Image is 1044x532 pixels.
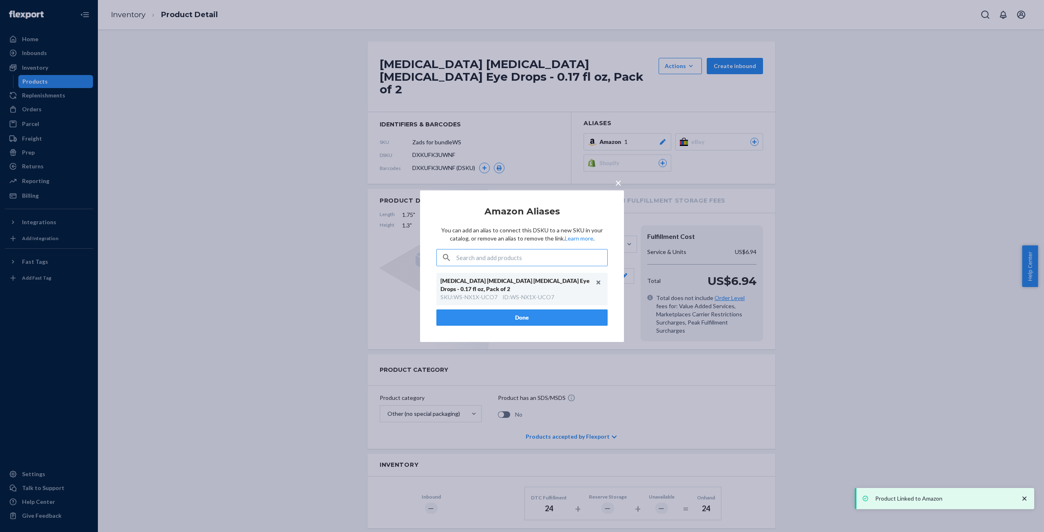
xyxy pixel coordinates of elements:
[565,235,593,242] a: Learn more
[593,276,605,289] button: Unlink
[436,226,608,243] p: You can add an alias to connect this DSKU to a new SKU in your catalog, or remove an alias to rem...
[875,494,1012,503] p: Product Linked to Amazon
[1020,494,1029,503] svg: close toast
[615,175,622,189] span: ×
[440,293,498,301] div: SKU : WS-NX1X-UCO7
[436,206,608,216] h2: Amazon Aliases
[436,309,608,326] button: Done
[456,249,607,266] input: Search and add products
[502,293,554,301] div: ID : WS-NX1X-UCO7
[440,277,595,293] div: [MEDICAL_DATA] [MEDICAL_DATA] [MEDICAL_DATA] Eye Drops - 0.17 fl oz, Pack of 2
